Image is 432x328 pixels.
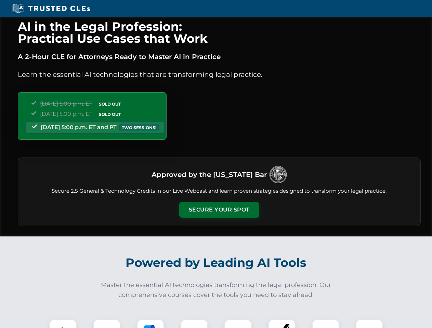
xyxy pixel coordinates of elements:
span: [DATE] 5:00 p.m. ET [40,100,92,107]
p: A 2-Hour CLE for Attorneys Ready to Master AI in Practice [18,51,421,62]
h3: Approved by the [US_STATE] Bar [152,168,267,181]
p: Master the essential AI technologies transforming the legal profession. Our comprehensive courses... [96,280,336,300]
h2: Powered by Leading AI Tools [27,251,406,275]
img: Logo [270,166,287,183]
button: Secure Your Spot [179,202,259,218]
span: SOLD OUT [96,111,123,118]
h1: AI in the Legal Profession: Practical Use Cases that Work [18,20,421,44]
span: SOLD OUT [96,100,123,108]
span: [DATE] 5:00 p.m. ET [40,111,92,117]
img: Trusted CLEs [10,3,92,14]
p: Secure 2.5 General & Technology Credits in our Live Webcast and learn proven strategies designed ... [26,187,412,195]
p: Learn the essential AI technologies that are transforming legal practice. [18,69,421,80]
